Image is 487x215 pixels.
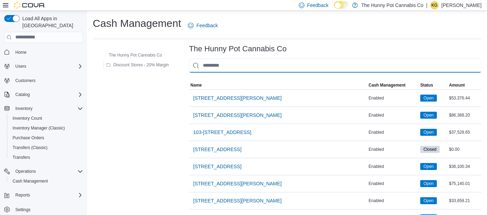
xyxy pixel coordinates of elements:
[13,76,38,85] a: Customers
[13,155,30,160] span: Transfers
[420,163,436,170] span: Open
[431,1,437,9] span: KG
[423,163,433,170] span: Open
[13,76,83,85] span: Customers
[367,111,419,119] div: Enabled
[20,15,83,29] span: Load All Apps in [GEOGRAPHIC_DATA]
[13,48,29,57] a: Home
[15,106,32,111] span: Inventory
[1,190,86,200] button: Reports
[13,90,32,99] button: Catalog
[423,198,433,204] span: Open
[196,22,218,29] span: Feedback
[10,153,33,162] a: Transfers
[367,128,419,136] div: Enabled
[430,1,439,9] div: Kelsey Gourdine
[448,197,481,205] div: $33,658.21
[193,180,282,187] span: [STREET_ADDRESS][PERSON_NAME]
[193,129,251,136] span: 103-[STREET_ADDRESS]
[15,207,30,213] span: Settings
[368,82,405,88] span: Cash Management
[420,82,433,88] span: Status
[193,163,241,170] span: [STREET_ADDRESS]
[1,47,86,57] button: Home
[7,123,86,133] button: Inventory Manager (Classic)
[10,114,45,123] a: Inventory Count
[13,178,48,184] span: Cash Management
[448,145,481,154] div: $0.00
[420,112,436,119] span: Open
[13,62,29,71] button: Users
[109,52,162,58] span: The Hunny Pot Cannabis Co
[99,51,165,59] button: The Hunny Pot Cannabis Co
[13,90,83,99] span: Catalog
[13,135,44,141] span: Purchase Orders
[15,169,36,174] span: Operations
[419,81,447,89] button: Status
[420,197,436,204] span: Open
[190,125,254,139] button: 103-[STREET_ADDRESS]
[13,104,83,113] span: Inventory
[193,197,282,204] span: [STREET_ADDRESS][PERSON_NAME]
[420,129,436,136] span: Open
[420,180,436,187] span: Open
[420,95,436,102] span: Open
[13,116,42,121] span: Inventory Count
[13,62,83,71] span: Users
[189,45,287,53] h3: The Hunny Pot Cannabis Co
[190,108,284,122] button: [STREET_ADDRESS][PERSON_NAME]
[190,91,284,105] button: [STREET_ADDRESS][PERSON_NAME]
[193,146,241,153] span: [STREET_ADDRESS]
[1,166,86,176] button: Operations
[307,2,328,9] span: Feedback
[10,114,83,123] span: Inventory Count
[104,61,172,69] button: Discount Stores - 20% Margin
[193,95,282,102] span: [STREET_ADDRESS][PERSON_NAME]
[190,160,244,173] button: [STREET_ADDRESS]
[15,64,26,69] span: Users
[10,143,50,152] a: Transfers (Classic)
[189,81,367,89] button: Name
[7,153,86,162] button: Transfers
[7,143,86,153] button: Transfers (Classic)
[7,133,86,143] button: Purchase Orders
[193,112,282,119] span: [STREET_ADDRESS][PERSON_NAME]
[1,61,86,71] button: Users
[190,194,284,208] button: [STREET_ADDRESS][PERSON_NAME]
[13,145,47,150] span: Transfers (Classic)
[448,94,481,102] div: $53,376.44
[10,124,83,132] span: Inventory Manager (Classic)
[423,180,433,187] span: Open
[420,146,439,153] span: Closed
[367,162,419,171] div: Enabled
[10,124,68,132] a: Inventory Manager (Classic)
[367,81,419,89] button: Cash Management
[13,167,39,176] button: Operations
[7,113,86,123] button: Inventory Count
[441,1,481,9] p: [PERSON_NAME]
[7,176,86,186] button: Cash Management
[361,1,423,9] p: The Hunny Pot Cannabis Co
[10,134,47,142] a: Purchase Orders
[93,16,181,30] h1: Cash Management
[423,129,433,135] span: Open
[449,82,465,88] span: Amount
[367,197,419,205] div: Enabled
[190,82,202,88] span: Name
[367,94,419,102] div: Enabled
[448,128,481,136] div: $37,528.65
[190,142,244,156] button: [STREET_ADDRESS]
[13,205,83,214] span: Settings
[367,179,419,188] div: Enabled
[190,177,284,191] button: [STREET_ADDRESS][PERSON_NAME]
[448,179,481,188] div: $75,140.01
[423,112,433,118] span: Open
[423,146,436,153] span: Closed
[367,145,419,154] div: Enabled
[13,48,83,57] span: Home
[1,204,86,214] button: Settings
[448,162,481,171] div: $36,100.34
[334,1,349,9] input: Dark Mode
[15,192,30,198] span: Reports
